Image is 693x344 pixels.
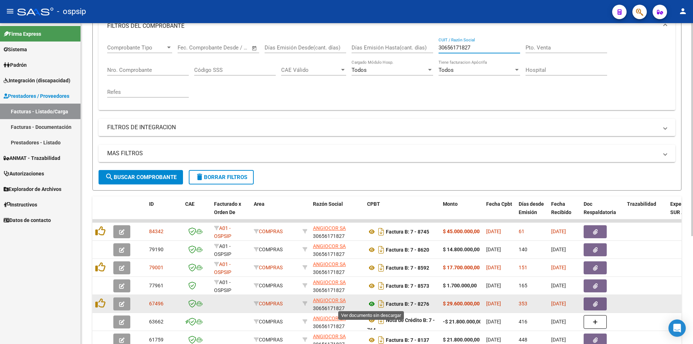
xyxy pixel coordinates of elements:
input: Start date [178,44,201,51]
mat-panel-title: FILTROS DE INTEGRACION [107,123,658,131]
span: 79190 [149,247,164,252]
strong: Nota de Crédito B: 7 - 764 [367,317,435,333]
datatable-header-cell: Area [251,196,300,228]
mat-icon: search [105,173,114,181]
strong: $ 45.000.000,00 [443,228,480,234]
datatable-header-cell: Trazabilidad [624,196,667,228]
mat-icon: menu [6,7,14,16]
span: A01 - OSPSIP [214,243,231,257]
i: Descargar documento [376,262,386,274]
strong: Factura B: 7 - 8137 [386,337,429,343]
mat-icon: delete [195,173,204,181]
div: 30656171827 [313,260,361,275]
mat-expansion-panel-header: FILTROS DE INTEGRACION [99,119,675,136]
span: Fecha Recibido [551,201,571,215]
strong: Factura B: 7 - 8745 [386,229,429,235]
span: Días desde Emisión [519,201,544,215]
strong: $ 29.600.000,00 [443,301,480,306]
strong: $ 21.800.000,00 [443,337,480,343]
span: COMPRAS [254,283,283,288]
span: COMPRAS [254,265,283,270]
span: Doc Respaldatoria [584,201,616,215]
strong: Factura B: 7 - 8276 [386,301,429,307]
span: ID [149,201,154,207]
mat-expansion-panel-header: FILTROS DEL COMPROBANTE [99,14,675,38]
span: Todos [352,67,367,73]
span: [DATE] [551,319,566,325]
span: ANGIOCOR SA [313,225,346,231]
span: Padrón [4,61,27,69]
mat-panel-title: MAS FILTROS [107,149,658,157]
span: 165 [519,283,527,288]
span: [DATE] [486,337,501,343]
div: 30656171827 [313,296,361,312]
span: 140 [519,247,527,252]
span: Explorador de Archivos [4,185,61,193]
datatable-header-cell: Monto [440,196,483,228]
strong: $ 17.700.000,00 [443,265,480,270]
span: CPBT [367,201,380,207]
span: COMPRAS [254,337,283,343]
i: Descargar documento [376,244,386,256]
span: ANGIOCOR SA [313,279,346,285]
button: Buscar Comprobante [99,170,183,184]
mat-expansion-panel-header: MAS FILTROS [99,145,675,162]
datatable-header-cell: Fecha Recibido [548,196,581,228]
span: COMPRAS [254,228,283,234]
span: 151 [519,265,527,270]
span: [DATE] [486,301,501,306]
span: [DATE] [486,319,501,325]
span: - ospsip [57,4,86,19]
span: A01 - OSPSIP [214,261,231,275]
span: [DATE] [486,283,501,288]
span: [DATE] [486,228,501,234]
span: [DATE] [486,247,501,252]
input: End date [208,44,243,51]
span: Facturado x Orden De [214,201,241,215]
span: 353 [519,301,527,306]
div: 30656171827 [313,224,361,239]
datatable-header-cell: CPBT [364,196,440,228]
span: A01 - OSPSIP [214,279,231,293]
span: 77961 [149,283,164,288]
span: [DATE] [551,301,566,306]
span: COMPRAS [254,301,283,306]
span: Borrar Filtros [195,174,247,180]
span: ANGIOCOR SA [313,297,346,303]
datatable-header-cell: Razón Social [310,196,364,228]
span: Datos de contacto [4,216,51,224]
span: Fecha Cpbt [486,201,512,207]
span: Razón Social [313,201,343,207]
i: Descargar documento [376,314,386,326]
span: Firma Express [4,30,41,38]
span: 61759 [149,337,164,343]
mat-icon: person [679,7,687,16]
span: 67496 [149,301,164,306]
button: Open calendar [250,44,259,52]
span: Area [254,201,265,207]
mat-panel-title: FILTROS DEL COMPROBANTE [107,22,658,30]
span: Prestadores / Proveedores [4,92,69,100]
span: COMPRAS [254,247,283,252]
span: Monto [443,201,458,207]
span: 84342 [149,228,164,234]
strong: Factura B: 7 - 8620 [386,247,429,253]
datatable-header-cell: Doc Respaldatoria [581,196,624,228]
strong: -$ 21.800.000,00 [443,319,482,325]
span: CAE Válido [281,67,340,73]
span: COMPRAS [254,319,283,325]
i: Descargar documento [376,226,386,238]
strong: $ 14.800.000,00 [443,247,480,252]
datatable-header-cell: ID [146,196,182,228]
span: ANGIOCOR SA [313,315,346,321]
datatable-header-cell: CAE [182,196,211,228]
strong: Factura B: 7 - 8573 [386,283,429,289]
span: CAE [185,201,195,207]
span: Trazabilidad [627,201,656,207]
span: 63662 [149,319,164,325]
span: Instructivos [4,201,37,209]
div: Open Intercom Messenger [668,319,686,337]
span: 416 [519,319,527,325]
span: [DATE] [551,247,566,252]
span: 61 [519,228,524,234]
